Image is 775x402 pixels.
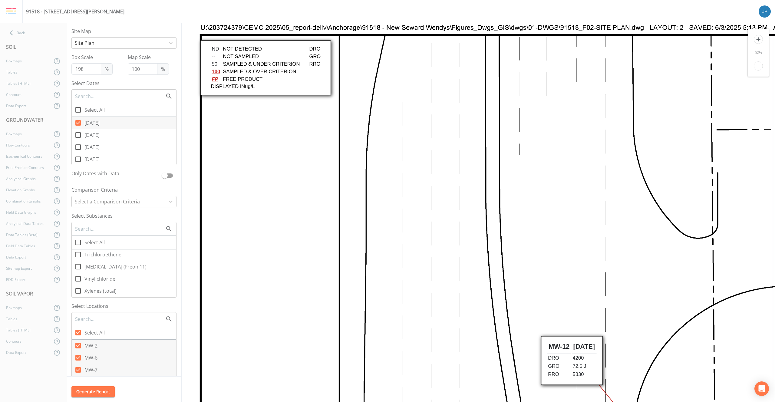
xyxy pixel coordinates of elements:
[29,30,34,38] span: --
[390,340,415,348] td: 72.5 J
[390,332,415,339] td: 4200
[754,381,769,396] div: Open Intercom Messenger
[84,354,97,361] span: MW-6
[71,212,176,219] label: Select Substances
[71,80,176,87] label: Select Dates
[74,225,165,233] input: Search...
[84,239,105,246] span: Select All
[84,342,97,349] span: MW-2
[71,170,159,179] label: Only Dates with Data
[26,8,124,15] div: 91518 - [STREET_ADDRESS][PERSON_NAME]
[754,61,763,71] i: remove
[74,92,165,100] input: Search...
[40,23,119,30] td: Not Detected
[29,23,38,30] span: ND
[157,63,169,75] span: %
[40,38,119,45] td: Sampled & Under Criterion
[390,348,415,356] td: 5330
[29,45,39,52] span: 100
[759,5,771,18] img: 41241ef155101aa6d92a04480b0d0000
[365,317,389,331] th: MW-12
[84,366,97,374] span: MW-7
[6,8,16,15] img: logo
[84,251,121,258] span: Trichloroethene
[365,340,389,348] td: GRO
[84,329,105,336] span: Select All
[84,119,100,127] span: [DATE]
[365,348,389,356] td: RRO
[40,53,119,60] td: Free Product
[365,332,389,339] td: DRO
[71,54,113,61] label: Box Scale
[63,61,73,67] span: ug/L
[84,131,100,139] span: [DATE]
[84,287,117,295] span: Xylenes (total)
[28,60,119,68] td: Displayed in
[127,30,140,38] td: GRO
[84,263,147,270] span: [MEDICAL_DATA] (Freon 11)
[127,23,140,30] td: DRO
[127,38,140,45] td: RRO
[71,386,115,397] button: Generate Report
[74,315,165,323] input: Search...
[390,317,415,331] th: [DATE]
[84,143,100,151] span: [DATE]
[84,106,105,114] span: Select All
[40,45,119,53] td: Sampled & Over Criterion
[71,302,176,310] label: Select Locations
[71,186,176,193] label: Comparison Criteria
[84,275,115,282] span: Vinyl chloride
[71,28,176,35] label: Site Map
[40,30,119,38] td: Not Sampled
[29,38,37,45] span: 50
[101,63,113,75] span: %
[128,54,169,61] label: Map Scale
[84,156,100,163] span: [DATE]
[754,35,763,44] i: add
[29,53,37,60] span: FP
[748,50,769,55] div: 52 %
